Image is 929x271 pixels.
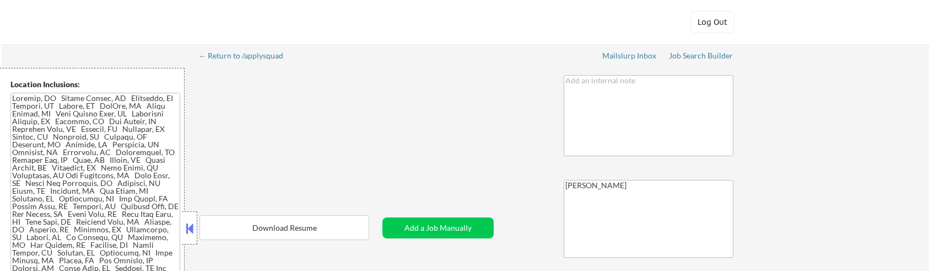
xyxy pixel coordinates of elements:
a: ← Return to /applysquad [198,51,294,62]
div: Mailslurp Inbox [602,52,657,60]
button: Download Resume [199,215,369,240]
button: Log Out [690,11,734,33]
div: Job Search Builder [669,52,733,60]
a: Mailslurp Inbox [602,51,657,62]
div: Location Inclusions: [10,79,180,90]
div: ← Return to /applysquad [198,52,294,60]
a: Job Search Builder [669,51,733,62]
button: Add a Job Manually [382,217,494,238]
